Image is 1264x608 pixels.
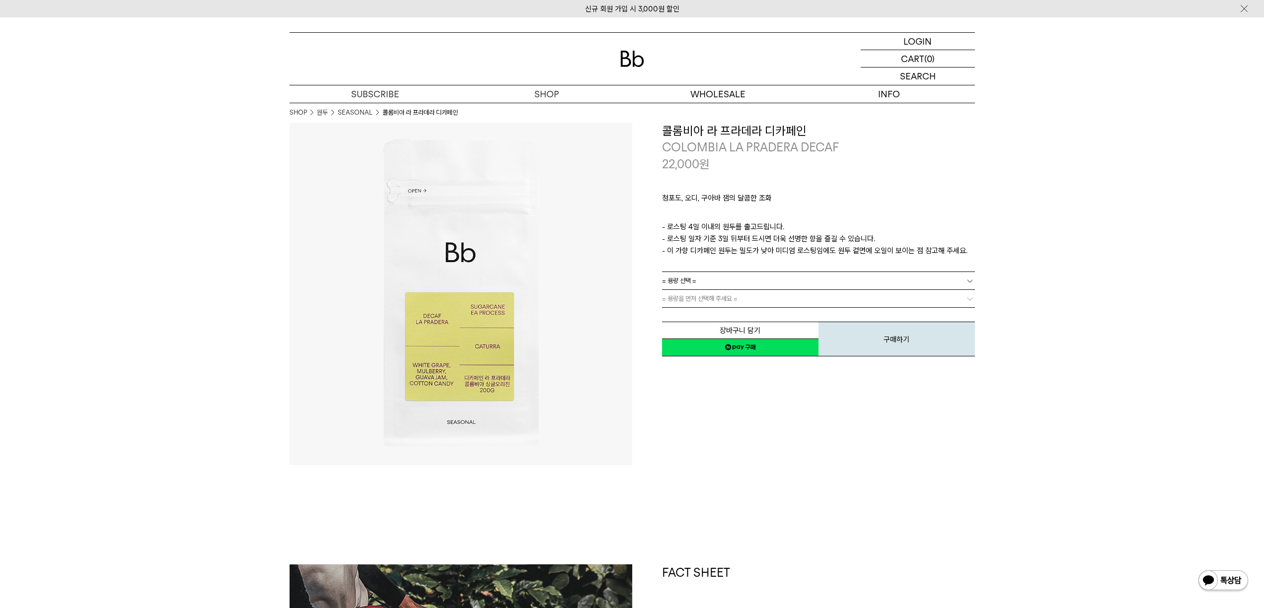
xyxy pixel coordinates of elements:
[632,85,804,103] p: WHOLESALE
[662,209,975,221] p: ㅤ
[900,68,936,85] p: SEARCH
[461,85,632,103] a: SHOP
[662,338,818,356] a: 새창
[662,192,975,209] p: 청포도, 오디, 구아바 잼의 달콤한 조화
[1197,569,1249,593] img: 카카오톡 채널 1:1 채팅 버튼
[662,221,975,257] p: - 로스팅 4일 이내의 원두를 출고드립니다. - 로스팅 일자 기준 3일 뒤부터 드시면 더욱 선명한 향을 즐길 수 있습니다. - 이 가향 디카페인 원두는 밀도가 낮아 미디엄 로...
[338,108,372,118] a: SEASONAL
[662,290,738,307] span: = 용량을 먼저 선택해 주세요 =
[662,156,710,173] p: 22,000
[818,322,975,356] button: 구매하기
[382,108,458,118] li: 콜롬비아 라 프라데라 디카페인
[662,139,975,156] p: COLOMBIA LA PRADERA DECAF
[290,85,461,103] a: SUBSCRIBE
[662,272,696,289] span: = 용량 선택 =
[585,4,679,13] a: 신규 회원 가입 시 3,000원 할인
[662,123,975,139] h3: 콜롬비아 라 프라데라 디카페인
[290,123,632,465] img: 콜롬비아 라 프라데라 디카페인
[620,51,644,67] img: 로고
[901,50,924,67] p: CART
[699,157,710,171] span: 원
[861,50,975,68] a: CART (0)
[662,322,818,339] button: 장바구니 담기
[290,108,307,118] a: SHOP
[317,108,328,118] a: 원두
[804,85,975,103] p: INFO
[861,33,975,50] a: LOGIN
[903,33,932,50] p: LOGIN
[924,50,935,67] p: (0)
